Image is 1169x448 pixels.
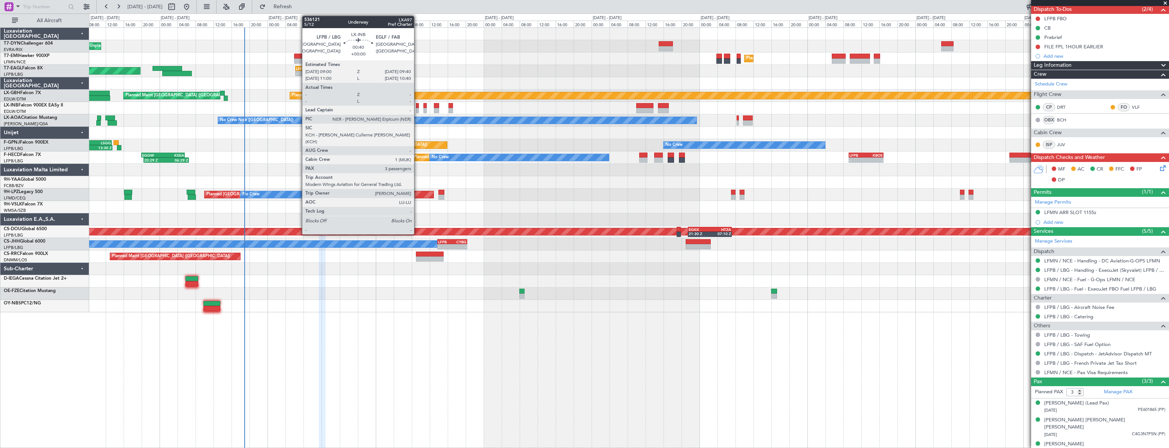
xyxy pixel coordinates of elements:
a: T7-EMIHawker 900XP [4,54,49,58]
div: Unplanned Maint [GEOGRAPHIC_DATA] (Riga Intl) [90,40,185,52]
div: Planned Maint [GEOGRAPHIC_DATA] ([GEOGRAPHIC_DATA]) [112,251,230,262]
a: JUV [1057,141,1074,148]
span: MF [1058,166,1065,173]
div: [DATE] - [DATE] [809,15,837,21]
span: Crew [1034,70,1046,79]
div: 16:00 [556,21,574,27]
div: 04:00 [825,21,843,27]
span: OY-NBS [4,301,21,306]
div: 12:00 [214,21,232,27]
div: 20:29 Z [144,158,166,162]
span: Others [1034,322,1050,330]
a: Manage PAX [1104,388,1132,396]
div: 20:00 [897,21,915,27]
div: LFMN ARR SLOT 1155z [1044,209,1096,216]
span: 9H-VSLK [4,202,22,207]
a: LFPB / LBG - Fuel - ExecuJet FBO Fuel LFPB / LBG [1044,286,1156,292]
a: Schedule Crew [1035,81,1067,88]
div: 16:00 [771,21,789,27]
span: (2/4) [1142,5,1153,13]
div: 04:00 [718,21,735,27]
div: 08:00 [303,21,321,27]
div: 12:00 [753,21,771,27]
span: CS-DOU [4,227,21,231]
div: OMDW [311,66,326,71]
span: Dispatch To-Dos [1034,5,1072,14]
span: F-HECD [4,153,20,157]
span: 9H-YAA [4,177,21,182]
div: LFPB [382,153,403,157]
div: 07:10 Z [710,231,731,236]
div: EGKK [689,227,710,232]
div: 00:00 [700,21,718,27]
span: (3/3) [1142,377,1153,385]
div: [DATE] - [DATE] [1024,15,1053,21]
div: - [296,71,311,76]
div: ISP [1043,141,1055,149]
div: 08:00 [196,21,214,27]
div: No Crew Nice ([GEOGRAPHIC_DATA]) [220,115,293,126]
button: Refresh [256,1,301,13]
a: CS-RRCFalcon 900LX [4,252,48,256]
div: CB [1044,25,1051,31]
span: FP [1136,166,1142,173]
a: LX-INBFalcon 900EX EASy II [4,103,63,108]
div: KSEA [362,153,382,157]
div: 16:00 [232,21,250,27]
div: LSGG [93,141,111,145]
div: - [849,158,866,162]
div: [PERSON_NAME] (Lead Pax) [1044,400,1109,407]
a: LFMN / NCE - Pax Visa Requirements [1044,369,1128,376]
div: LFPB [438,240,452,244]
a: Manage Permits [1035,199,1071,206]
div: No Crew [242,189,260,200]
a: EDLW/DTM [4,96,26,102]
div: FILE FPL 1HOUR EARLIER [1044,43,1103,50]
a: CS-DOUGlobal 6500 [4,227,47,231]
span: T7-DYN [4,41,21,46]
span: 9H-LPZ [4,190,19,194]
span: T7-EMI [4,54,18,58]
a: 9H-LPZLegacy 500 [4,190,43,194]
a: LFMD/CEQ [4,195,25,201]
input: Trip Number [23,1,66,12]
label: Planned PAX [1035,388,1063,396]
div: Prebrief [1044,34,1062,40]
div: [DATE] - [DATE] [916,15,945,21]
a: LFPB/LBG [4,158,23,164]
div: 12:00 [646,21,664,27]
a: LFPB/LBG [4,146,23,151]
div: No Crew [432,152,449,163]
span: Cabin Crew [1034,129,1062,137]
div: 20:00 [789,21,807,27]
span: T7-EAGL [4,66,22,70]
span: Flight Crew [1034,90,1061,99]
div: [DATE] - [DATE] [269,15,297,21]
span: Charter [1034,294,1052,303]
div: - [866,158,882,162]
div: 20:00 [1005,21,1023,27]
div: 16:00 [124,21,142,27]
a: LFPB/LBG [4,245,23,250]
div: 04:00 [178,21,196,27]
div: 20:00 [250,21,268,27]
a: LFPB / LBG - Towing [1044,332,1090,338]
div: LFPB [296,66,311,71]
a: BCH [1057,117,1074,123]
a: F-GPNJFalcon 900EX [4,140,48,145]
div: 00:00 [376,21,394,27]
div: 00:00 [268,21,286,27]
span: Dispatch Checks and Weather [1034,153,1105,162]
div: 04:00 [610,21,628,27]
div: 16:00 [987,21,1005,27]
div: Planned Maint [GEOGRAPHIC_DATA] ([GEOGRAPHIC_DATA]) [414,152,532,163]
div: - [382,158,403,162]
div: HTZA [710,227,731,232]
div: KSEA [163,153,184,157]
a: LFPB / LBG - SAF Fuel Option [1044,341,1111,348]
div: 00:00 [915,21,933,27]
span: [DATE] [1044,432,1057,438]
div: 08:00 [735,21,753,27]
div: CP [1043,103,1055,111]
a: LFPB / LBG - Handling - ExecuJet (Skyvalet) LFPB / LBG [1044,267,1165,273]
